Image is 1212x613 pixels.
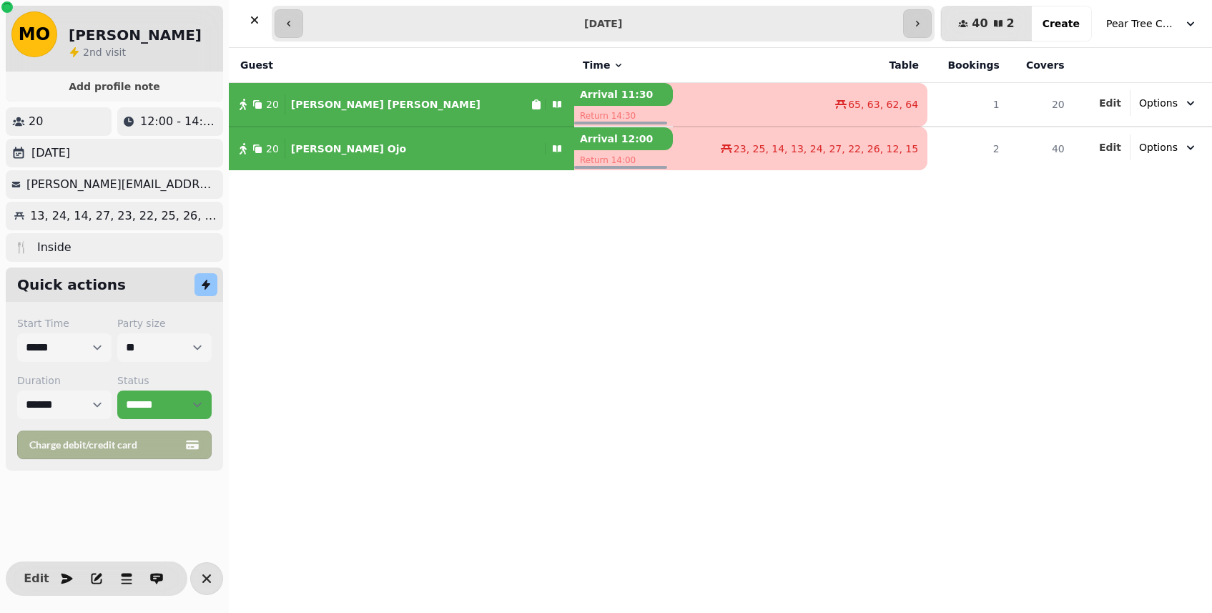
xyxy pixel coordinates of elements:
[927,127,1008,170] td: 2
[17,431,212,459] button: Charge debit/credit card
[583,58,610,72] span: Time
[266,97,279,112] span: 20
[1099,96,1121,110] button: Edit
[1099,142,1121,152] span: Edit
[17,373,112,388] label: Duration
[29,113,43,130] p: 20
[574,127,673,150] p: Arrival 12:00
[1130,90,1206,116] button: Options
[1008,83,1073,127] td: 20
[229,48,574,83] th: Guest
[37,239,72,256] p: Inside
[11,77,217,96] button: Add profile note
[17,316,112,330] label: Start Time
[140,113,217,130] p: 12:00 - 14:00
[69,25,202,45] h2: [PERSON_NAME]
[83,45,126,59] p: visit
[26,176,217,193] p: [PERSON_NAME][EMAIL_ADDRESS][DOMAIN_NAME]
[574,106,673,126] p: Return 14:30
[1139,140,1178,155] span: Options
[1130,134,1206,160] button: Options
[117,373,212,388] label: Status
[1106,16,1178,31] span: Pear Tree Cafe ([GEOGRAPHIC_DATA])
[927,83,1008,127] td: 1
[734,142,918,156] span: 23, 25, 14, 13, 24, 27, 22, 26, 12, 15
[1008,127,1073,170] td: 40
[29,440,182,450] span: Charge debit/credit card
[972,18,987,29] span: 40
[117,316,212,330] label: Party size
[89,46,105,58] span: nd
[673,48,927,83] th: Table
[848,97,918,112] span: 65, 63, 62, 64
[574,83,673,106] p: Arrival 11:30
[291,97,481,112] p: [PERSON_NAME] [PERSON_NAME]
[1008,48,1073,83] th: Covers
[1043,19,1080,29] span: Create
[1031,6,1091,41] button: Create
[31,144,70,162] p: [DATE]
[14,239,29,256] p: 🍴
[23,82,206,92] span: Add profile note
[927,48,1008,83] th: Bookings
[28,573,45,584] span: Edit
[22,564,51,593] button: Edit
[1098,11,1206,36] button: Pear Tree Cafe ([GEOGRAPHIC_DATA])
[291,142,406,156] p: [PERSON_NAME] Ojo
[1099,140,1121,155] button: Edit
[266,142,279,156] span: 20
[583,58,624,72] button: Time
[1099,98,1121,108] span: Edit
[1139,96,1178,110] span: Options
[19,26,50,43] span: MO
[574,150,673,170] p: Return 14:00
[83,46,89,58] span: 2
[941,6,1031,41] button: 402
[17,275,126,295] h2: Quick actions
[30,207,217,225] p: 13, 24, 14, 27, 23, 22, 25, 26, 12, 15
[229,132,574,166] button: 20[PERSON_NAME] Ojo
[1007,18,1015,29] span: 2
[229,87,574,122] button: 20[PERSON_NAME] [PERSON_NAME]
